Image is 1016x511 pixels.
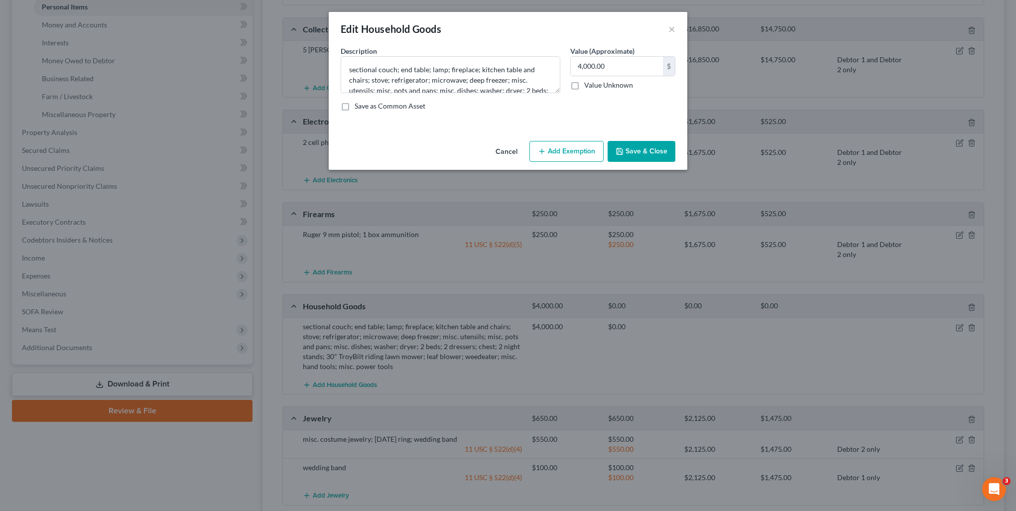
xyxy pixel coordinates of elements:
[584,80,633,90] label: Value Unknown
[982,477,1006,501] iframe: Intercom live chat
[1003,477,1011,485] span: 3
[355,101,425,111] label: Save as Common Asset
[529,141,604,162] button: Add Exemption
[571,57,663,76] input: 0.00
[488,142,525,162] button: Cancel
[341,22,441,36] div: Edit Household Goods
[341,47,377,55] span: Description
[663,57,675,76] div: $
[570,46,635,56] label: Value (Approximate)
[608,141,675,162] button: Save & Close
[668,23,675,35] button: ×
